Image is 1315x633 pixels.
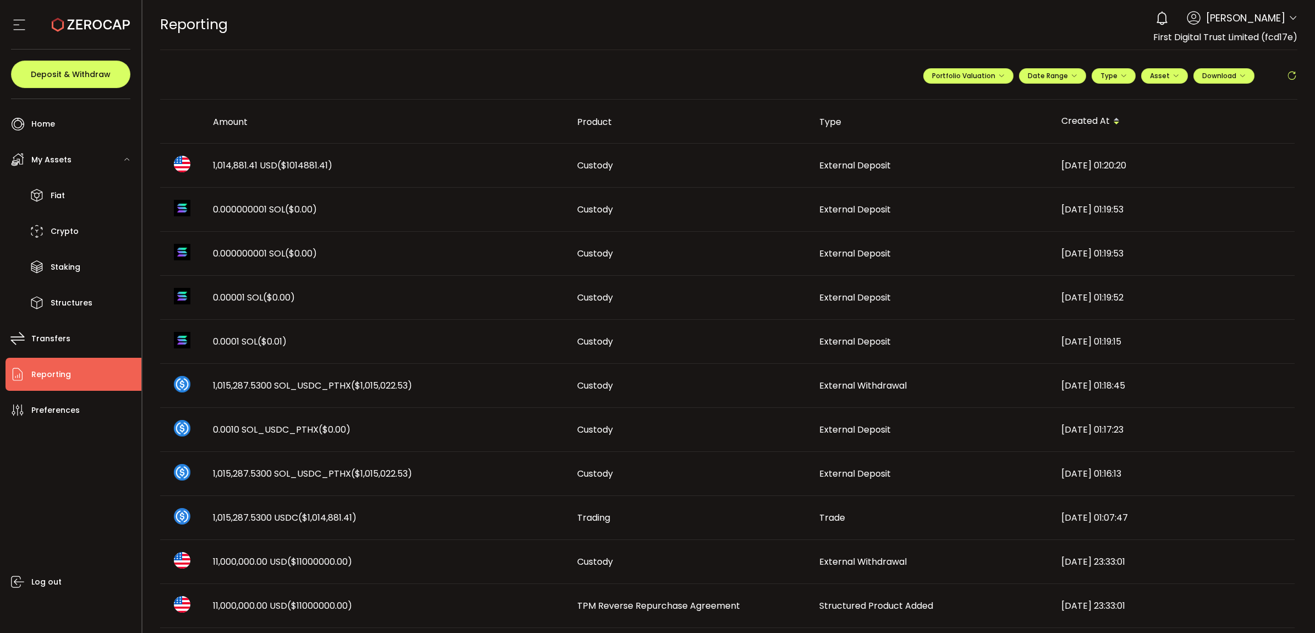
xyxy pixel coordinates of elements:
[51,259,80,275] span: Staking
[819,379,907,392] span: External Withdrawal
[174,508,190,525] img: usdc_portfolio.svg
[819,423,891,436] span: External Deposit
[31,574,62,590] span: Log out
[1053,599,1295,612] div: [DATE] 23:33:01
[932,71,1005,80] span: Portfolio Valuation
[577,423,613,436] span: Custody
[819,335,891,348] span: External Deposit
[577,247,613,260] span: Custody
[810,116,1053,128] div: Type
[1053,423,1295,436] div: [DATE] 01:17:23
[174,288,190,304] img: sol_portfolio.png
[31,116,55,132] span: Home
[51,223,79,239] span: Crypto
[577,379,613,392] span: Custody
[351,379,412,392] span: ($1,015,022.53)
[1053,247,1295,260] div: [DATE] 01:19:53
[819,467,891,480] span: External Deposit
[204,116,568,128] div: Amount
[174,420,190,436] img: sol_usdc_pthx_portfolio.png
[568,116,810,128] div: Product
[577,555,613,568] span: Custody
[577,291,613,304] span: Custody
[213,247,317,260] span: 0.000000001 SOL
[1028,71,1077,80] span: Date Range
[287,555,352,568] span: ($11000000.00)
[1206,10,1285,25] span: [PERSON_NAME]
[1053,203,1295,216] div: [DATE] 01:19:53
[213,423,350,436] span: 0.0010 SOL_USDC_PTHX
[174,552,190,569] img: usd_portfolio.svg
[1100,71,1127,80] span: Type
[31,402,80,418] span: Preferences
[1202,71,1246,80] span: Download
[577,203,613,216] span: Custody
[819,247,891,260] span: External Deposit
[263,291,295,304] span: ($0.00)
[31,152,72,168] span: My Assets
[11,61,130,88] button: Deposit & Withdraw
[577,599,740,612] span: TPM Reverse Repurchase Agreement
[819,555,907,568] span: External Withdrawal
[285,203,317,216] span: ($0.00)
[577,467,613,480] span: Custody
[1092,68,1136,84] button: Type
[577,511,610,524] span: Trading
[31,367,71,383] span: Reporting
[51,295,92,311] span: Structures
[277,159,332,172] span: ($1014881.41)
[819,159,891,172] span: External Deposit
[923,68,1013,84] button: Portfolio Valuation
[1053,335,1295,348] div: [DATE] 01:19:15
[31,70,111,78] span: Deposit & Withdraw
[31,331,70,347] span: Transfers
[160,15,228,34] span: Reporting
[213,555,352,568] span: 11,000,000.00 USD
[319,423,350,436] span: ($0.00)
[213,379,412,392] span: 1,015,287.5300 SOL_USDC_PTHX
[819,203,891,216] span: External Deposit
[174,244,190,260] img: sol_portfolio.png
[819,599,933,612] span: Structured Product Added
[213,203,317,216] span: 0.000000001 SOL
[213,467,412,480] span: 1,015,287.5300 SOL_USDC_PTHX
[1053,159,1295,172] div: [DATE] 01:20:20
[51,188,65,204] span: Fiat
[1053,291,1295,304] div: [DATE] 01:19:52
[174,200,190,216] img: sol_portfolio.png
[1053,112,1295,131] div: Created At
[213,599,352,612] span: 11,000,000.00 USD
[174,376,190,392] img: sol_usdc_pthx_portfolio.png
[257,335,287,348] span: ($0.01)
[213,335,287,348] span: 0.0001 SOL
[1141,68,1188,84] button: Asset
[1260,580,1315,633] iframe: Chat Widget
[577,335,613,348] span: Custody
[213,159,332,172] span: 1,014,881.41 USD
[1193,68,1254,84] button: Download
[351,467,412,480] span: ($1,015,022.53)
[174,332,190,348] img: sol_portfolio.png
[285,247,317,260] span: ($0.00)
[174,596,190,613] img: usd_portfolio.svg
[174,156,190,172] img: usd_portfolio.svg
[819,291,891,304] span: External Deposit
[819,511,845,524] span: Trade
[1019,68,1086,84] button: Date Range
[174,464,190,481] img: sol_usdc_pthx_portfolio.png
[1153,31,1297,43] span: First Digital Trust Limited (fcd17e)
[1150,71,1170,80] span: Asset
[577,159,613,172] span: Custody
[1053,511,1295,524] div: [DATE] 01:07:47
[213,291,295,304] span: 0.00001 SOL
[1053,467,1295,480] div: [DATE] 01:16:13
[1053,555,1295,568] div: [DATE] 23:33:01
[298,511,357,524] span: ($1,014,881.41)
[213,511,357,524] span: 1,015,287.5300 USDC
[287,599,352,612] span: ($11000000.00)
[1053,379,1295,392] div: [DATE] 01:18:45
